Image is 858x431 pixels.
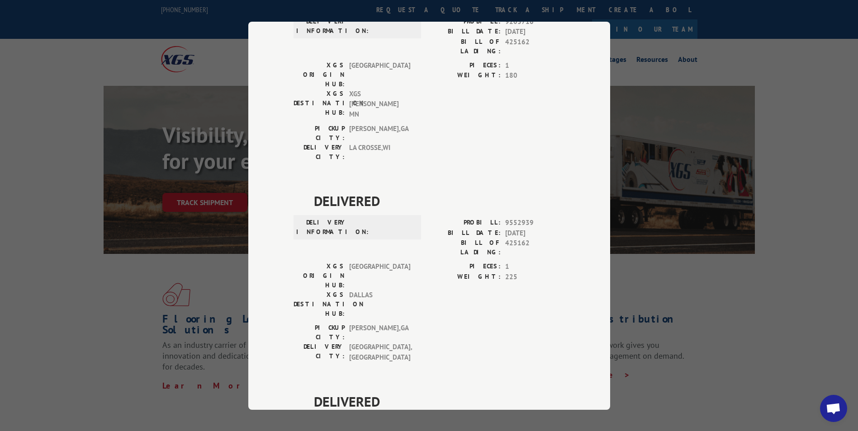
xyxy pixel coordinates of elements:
[429,262,501,272] label: PIECES:
[349,143,410,162] span: LA CROSSE , WI
[349,262,410,290] span: [GEOGRAPHIC_DATA]
[505,218,565,228] span: 9552939
[505,16,565,27] span: 9203716
[429,228,501,238] label: BILL DATE:
[505,272,565,282] span: 225
[349,342,410,362] span: [GEOGRAPHIC_DATA] , [GEOGRAPHIC_DATA]
[294,290,345,319] label: XGS DESTINATION HUB:
[314,391,565,412] span: DELIVERED
[429,238,501,257] label: BILL OF LADING:
[349,124,410,143] span: [PERSON_NAME] , GA
[505,70,565,81] span: 180
[505,27,565,37] span: [DATE]
[349,60,410,89] span: [GEOGRAPHIC_DATA]
[349,323,410,342] span: [PERSON_NAME] , GA
[429,37,501,56] label: BILL OF LADING:
[314,191,565,211] span: DELIVERED
[296,218,347,237] label: DELIVERY INFORMATION:
[429,218,501,228] label: PROBILL:
[294,60,345,89] label: XGS ORIGIN HUB:
[294,124,345,143] label: PICKUP CITY:
[429,16,501,27] label: PROBILL:
[294,143,345,162] label: DELIVERY CITY:
[505,228,565,238] span: [DATE]
[429,60,501,70] label: PIECES:
[505,60,565,70] span: 1
[294,262,345,290] label: XGS ORIGIN HUB:
[429,70,501,81] label: WEIGHT:
[505,37,565,56] span: 425162
[294,323,345,342] label: PICKUP CITY:
[294,342,345,362] label: DELIVERY CITY:
[820,395,847,422] a: Open chat
[429,272,501,282] label: WEIGHT:
[505,238,565,257] span: 425162
[505,262,565,272] span: 1
[294,89,345,119] label: XGS DESTINATION HUB:
[349,290,410,319] span: DALLAS
[296,16,347,35] label: DELIVERY INFORMATION:
[349,89,410,119] span: XGS [PERSON_NAME] MN
[429,27,501,37] label: BILL DATE:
